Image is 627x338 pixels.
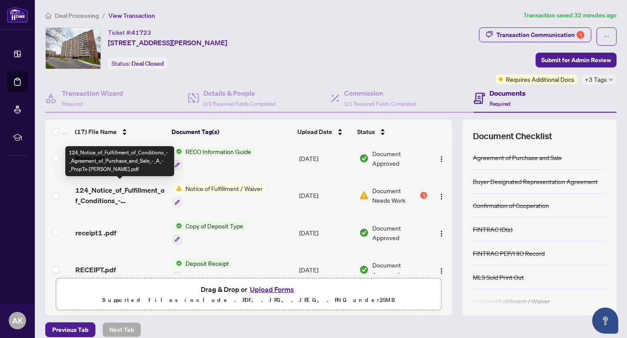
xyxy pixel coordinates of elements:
img: Logo [438,268,445,274]
div: Ticket #: [108,27,151,37]
span: Notice of Fulfillment / Waiver [182,184,266,193]
span: Copy of Deposit Type [182,221,247,231]
p: Supported files include .PDF, .JPG, .JPEG, .PNG under 25 MB [61,295,436,305]
div: FINTRAC ID(s) [473,224,512,234]
button: Previous Tab [45,322,95,337]
img: Logo [438,230,445,237]
span: ellipsis [603,33,610,40]
span: AK [12,315,23,327]
img: Status Icon [172,147,182,156]
h4: Details & People [203,88,276,98]
button: Logo [435,151,448,165]
span: Drag & Drop orUpload FormsSupported files include .PDF, .JPG, .JPEG, .PNG under25MB [56,278,441,311]
div: 1 [420,192,427,199]
img: Logo [438,193,445,200]
button: Open asap [592,308,618,334]
div: 1 [576,31,584,39]
img: Logo [438,156,445,163]
button: Logo [435,226,448,240]
span: [STREET_ADDRESS][PERSON_NAME] [108,37,227,48]
button: Transaction Communication1 [479,27,591,42]
span: Required [489,100,510,107]
button: Status IconCopy of Deposit Type [172,221,247,244]
img: Status Icon [172,221,182,231]
div: Status: [108,57,167,69]
button: Status IconRECO Information Guide [172,147,255,170]
div: MLS Sold Print Out [473,272,524,282]
img: logo [7,7,28,23]
span: Previous Tab [52,323,88,337]
div: Buyer Designated Representation Agreement [473,177,598,186]
span: View Transaction [108,12,155,20]
span: 124_Notice_of_Fulfillment_of_Conditions_-_Agreement_of_Purchase_and_Sale_-_A_-_PropTx-[PERSON_NAM... [75,185,165,206]
img: Document Status [359,154,369,163]
img: Document Status [359,228,369,238]
span: Document Approved [372,260,427,279]
article: Transaction saved 32 minutes ago [523,10,617,20]
button: Status IconNotice of Fulfillment / Waiver [172,184,266,207]
h4: Transaction Wizard [62,88,123,98]
button: Submit for Admin Review [536,53,617,67]
div: FINTRAC PEP/HIO Record [473,248,545,258]
span: 2/2 Required Fields Completed [203,100,276,107]
span: 1/1 Required Fields Completed [344,100,416,107]
td: [DATE] [296,177,356,214]
span: Status [357,127,375,137]
img: Status Icon [172,258,182,268]
span: Document Needs Work [372,186,418,205]
th: Status [354,120,428,144]
div: Confirmation of Cooperation [473,201,549,210]
span: (17) File Name [75,127,117,137]
span: Upload Date [297,127,332,137]
span: Required [62,100,83,107]
span: RECEIPT.pdf [75,264,116,275]
th: Document Tag(s) [168,120,294,144]
img: Status Icon [172,184,182,193]
td: [DATE] [296,214,356,251]
th: (17) File Name [71,120,168,144]
span: home [45,13,51,19]
button: Status IconDeposit Receipt [172,258,233,282]
h4: Documents [489,88,526,98]
span: Document Approved [372,149,427,168]
span: Document Approved [372,223,427,242]
button: Upload Forms [247,284,297,295]
span: Deal Processing [55,12,99,20]
button: Logo [435,188,448,202]
td: [DATE] [296,140,356,177]
li: / [102,10,105,20]
img: Document Status [359,265,369,274]
span: +3 Tags [585,74,607,84]
span: Deal Closed [131,60,164,67]
span: Requires Additional Docs [506,74,574,84]
div: 124_Notice_of_Fulfillment_of_Conditions_-_Agreement_of_Purchase_and_Sale_-_A_-_PropTx-[PERSON_NAM... [65,146,174,176]
button: Next Tab [102,322,141,337]
div: Agreement of Purchase and Sale [473,153,562,162]
div: Transaction Communication [496,28,584,42]
button: Logo [435,263,448,277]
span: Drag & Drop or [201,284,297,295]
span: RECO Information Guide [182,147,255,156]
span: down [609,77,613,82]
th: Upload Date [294,120,354,144]
span: Submit for Admin Review [541,53,611,67]
img: Document Status [359,191,369,200]
h4: Commission [344,88,416,98]
img: IMG-W12120912_1.jpg [46,28,101,69]
span: Deposit Receipt [182,258,233,268]
span: 41723 [131,29,151,37]
span: receipt1 .pdf [75,228,116,238]
span: Document Checklist [473,130,552,142]
td: [DATE] [296,251,356,289]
